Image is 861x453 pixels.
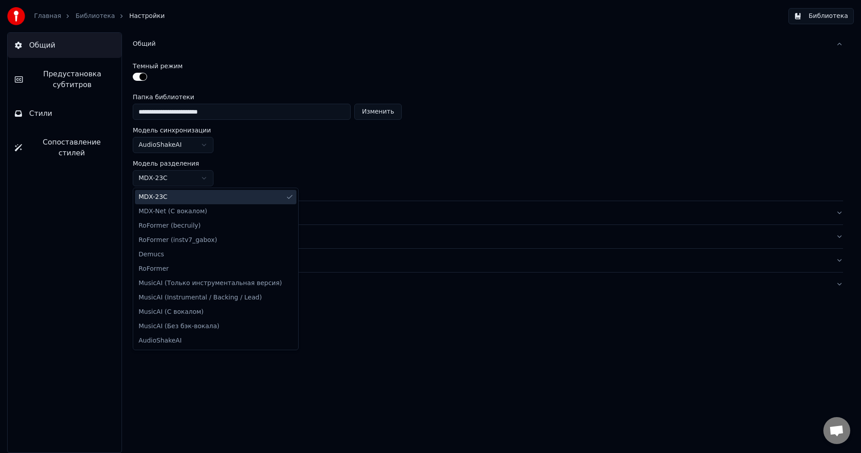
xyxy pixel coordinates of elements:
[139,279,282,288] span: MusicAI (Только инструментальная версия)
[139,308,204,317] span: MusicAI (С вокалом)
[139,250,164,259] span: Demucs
[139,221,201,230] span: RoFormer (becruily)
[139,236,217,245] span: RoFormer (instv7_gabox)
[139,322,219,331] span: MusicAI (Без бэк-вокала)
[139,193,167,202] span: MDX-23C
[139,336,182,345] span: AudioShakeAI
[139,207,207,216] span: MDX-Net (С вокалом)
[139,293,262,302] span: MusicAI (Instrumental / Backing / Lead)
[139,264,169,273] span: RoFormer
